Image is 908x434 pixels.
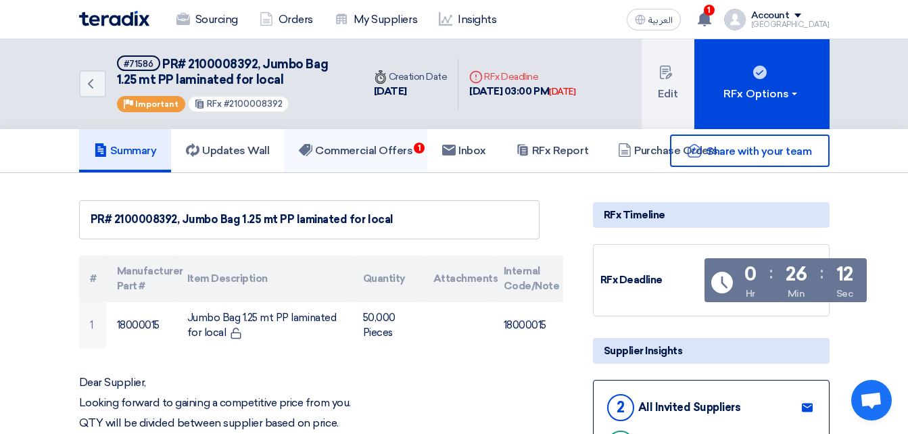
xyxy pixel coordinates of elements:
h5: Inbox [442,144,486,158]
div: 12 [836,265,853,284]
div: Creation Date [374,70,448,84]
div: PR# 2100008392, Jumbo Bag 1.25 mt PP laminated for local [91,212,528,228]
div: RFx Deadline [600,272,702,288]
a: Purchase Orders [603,129,733,172]
div: Supplier Insights [593,338,830,364]
a: Sourcing [166,5,249,34]
a: Inbox [427,129,501,172]
th: # [79,256,106,302]
div: Sec [836,287,853,301]
div: RFx Deadline [469,70,575,84]
a: Insights [428,5,507,34]
a: RFx Report [501,129,603,172]
span: العربية [648,16,673,25]
div: Min [788,287,805,301]
td: 50,000 Pieces [352,302,423,349]
img: profile_test.png [724,9,746,30]
h5: PR# 2100008392, Jumbo Bag 1.25 mt PP laminated for local [117,55,347,89]
h5: Commercial Offers [299,144,412,158]
a: Commercial Offers1 [284,129,427,172]
p: Dear Supplier, [79,376,540,389]
div: [DATE] [549,85,575,99]
div: : [820,261,823,285]
div: Open chat [851,380,892,420]
div: [GEOGRAPHIC_DATA] [751,21,830,28]
button: العربية [627,9,681,30]
span: 1 [414,143,425,153]
span: 1 [704,5,715,16]
span: Share with your team [707,145,811,158]
div: 2 [607,394,634,421]
img: Teradix logo [79,11,149,26]
td: Jumbo Bag 1.25 mt PP laminated for local [176,302,352,349]
h5: Summary [94,144,157,158]
div: 26 [786,265,807,284]
span: #2100008392 [224,99,283,109]
div: : [769,261,773,285]
div: Account [751,10,790,22]
div: [DATE] 03:00 PM [469,84,575,99]
button: RFx Options [694,39,830,129]
span: RFx [207,99,222,109]
div: [DATE] [374,84,448,99]
a: My Suppliers [324,5,428,34]
td: 18000015 [493,302,563,349]
a: Updates Wall [171,129,284,172]
th: Internal Code/Note [493,256,563,302]
p: Looking forward to gaining a competitive price from you. [79,396,540,410]
th: Quantity [352,256,423,302]
th: Manufacturer Part # [106,256,176,302]
div: RFx Options [723,86,800,102]
div: All Invited Suppliers [638,401,741,414]
div: Hr [746,287,755,301]
span: PR# 2100008392, Jumbo Bag 1.25 mt PP laminated for local [117,57,329,87]
span: Important [135,99,178,109]
div: RFx Timeline [593,202,830,228]
a: Orders [249,5,324,34]
th: Item Description [176,256,352,302]
p: QTY will be divided between supplier based on price. [79,416,540,430]
th: Attachments [423,256,493,302]
div: #71586 [124,59,153,68]
td: 1 [79,302,106,349]
button: Edit [642,39,694,129]
a: Summary [79,129,172,172]
div: 0 [744,265,757,284]
td: 18000015 [106,302,176,349]
h5: Updates Wall [186,144,269,158]
h5: RFx Report [516,144,588,158]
